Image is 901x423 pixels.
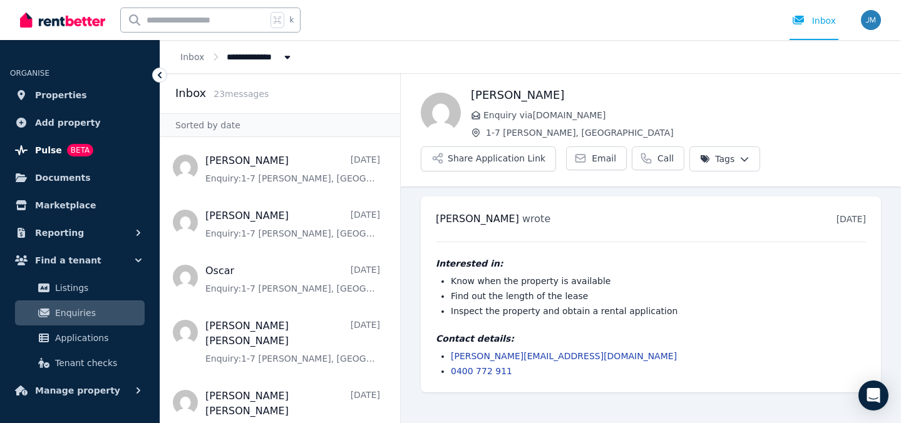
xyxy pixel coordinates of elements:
span: Reporting [35,225,84,240]
a: Listings [15,275,145,300]
div: Open Intercom Messenger [858,380,888,410]
span: Add property [35,115,101,130]
a: [PERSON_NAME][DATE]Enquiry:1-7 [PERSON_NAME], [GEOGRAPHIC_DATA]. [205,208,380,240]
span: 1-7 [PERSON_NAME], [GEOGRAPHIC_DATA] [486,126,881,139]
button: Share Application Link [421,146,556,171]
span: Properties [35,88,87,103]
li: Inspect the property and obtain a rental application [451,305,866,317]
span: Find a tenant [35,253,101,268]
h4: Contact details: [436,332,866,345]
a: Marketplace [10,193,150,218]
h1: [PERSON_NAME] [471,86,881,104]
li: Know when the property is available [451,275,866,287]
span: wrote [522,213,550,225]
span: Enquiries [55,305,140,320]
span: Applications [55,330,140,345]
span: Tags [700,153,734,165]
span: Tenant checks [55,355,140,370]
span: Pulse [35,143,62,158]
span: Documents [35,170,91,185]
a: Documents [10,165,150,190]
a: [PERSON_NAME][DATE]Enquiry:1-7 [PERSON_NAME], [GEOGRAPHIC_DATA]. [205,153,380,185]
a: [PERSON_NAME] [PERSON_NAME][DATE]Enquiry:1-7 [PERSON_NAME], [GEOGRAPHIC_DATA]. [205,319,380,365]
span: Manage property [35,383,120,398]
div: Inbox [792,14,836,27]
img: Scott [421,93,461,133]
a: Applications [15,325,145,350]
a: Oscar[DATE]Enquiry:1-7 [PERSON_NAME], [GEOGRAPHIC_DATA]. [205,263,380,295]
a: Add property [10,110,150,135]
span: Enquiry via [DOMAIN_NAME] [483,109,881,121]
a: Email [566,146,627,170]
span: 23 message s [214,89,269,99]
nav: Breadcrumb [160,40,314,73]
span: Listings [55,280,140,295]
span: k [289,15,294,25]
a: Properties [10,83,150,108]
span: Email [592,152,616,165]
button: Manage property [10,378,150,403]
span: [PERSON_NAME] [436,213,519,225]
span: Call [657,152,674,165]
img: RentBetter [20,11,105,29]
a: Enquiries [15,300,145,325]
a: Call [632,146,684,170]
img: Juliaq Mat [861,10,881,30]
div: Sorted by date [160,113,400,137]
a: Tenant checks [15,350,145,375]
span: BETA [67,144,93,156]
a: PulseBETA [10,138,150,163]
span: ORGANISE [10,69,49,78]
button: Find a tenant [10,248,150,273]
button: Reporting [10,220,150,245]
a: Inbox [180,52,204,62]
span: Marketplace [35,198,96,213]
li: Find out the length of the lease [451,290,866,302]
a: [PERSON_NAME][EMAIL_ADDRESS][DOMAIN_NAME] [451,351,677,361]
a: 0400 772 911 [451,366,512,376]
h2: Inbox [175,84,206,102]
time: [DATE] [837,214,866,224]
button: Tags [689,146,760,171]
h4: Interested in: [436,257,866,270]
